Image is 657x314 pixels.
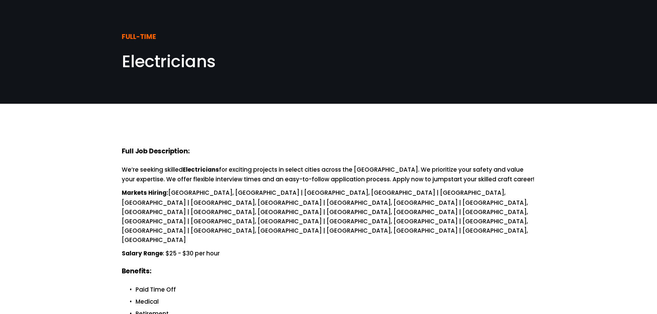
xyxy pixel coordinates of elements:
[183,165,219,175] strong: Electricians
[136,297,536,306] p: Medical
[122,165,536,184] p: We’re seeking skilled for exciting projects in select cities across the [GEOGRAPHIC_DATA]. We pri...
[122,188,168,198] strong: Markets Hiring:
[122,188,536,244] p: [GEOGRAPHIC_DATA], [GEOGRAPHIC_DATA] | [GEOGRAPHIC_DATA], [GEOGRAPHIC_DATA] | [GEOGRAPHIC_DATA], ...
[122,32,156,43] strong: FULL-TIME
[122,249,536,259] p: : $25 - $30 per hour
[122,266,151,277] strong: Benefits:
[122,146,190,158] strong: Full Job Description:
[122,249,163,259] strong: Salary Range
[122,50,216,73] span: Electricians
[136,285,536,294] p: Paid Time Off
